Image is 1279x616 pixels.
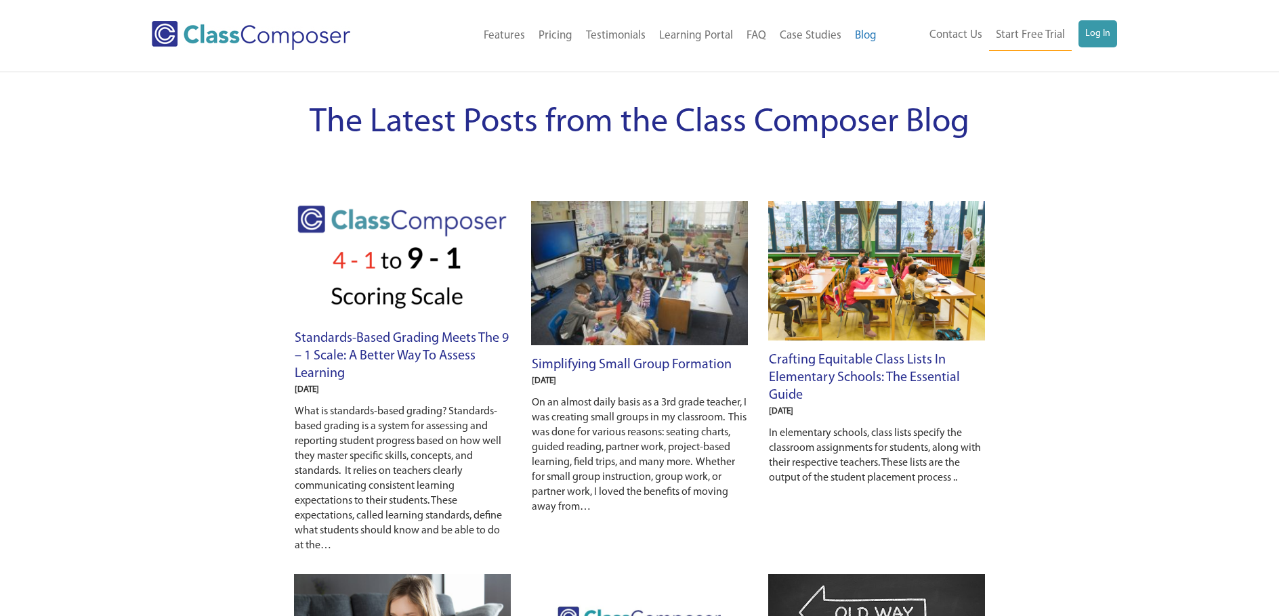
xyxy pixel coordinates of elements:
[923,20,989,50] a: Contact Us
[152,21,350,50] img: Class Composer
[294,201,511,319] img: image2
[1078,20,1117,47] a: Log In
[532,376,556,385] span: [DATE]
[532,21,579,51] a: Pricing
[848,21,883,51] a: Blog
[989,20,1072,51] a: Start Free Trial
[295,332,509,380] a: Standards-Based Grading Meets the 9 – 1 Scale: A Better Way to Assess Learning
[769,407,793,416] span: [DATE]
[531,201,748,345] img: working on a project in elementary class
[477,21,532,51] a: Features
[740,21,773,51] a: FAQ
[295,404,510,553] p: What is standards-based grading? Standards-based grading is a system for assessing and reporting ...
[773,21,848,51] a: Case Studies
[652,21,740,51] a: Learning Portal
[406,21,883,51] nav: Header Menu
[295,385,319,394] span: [DATE]
[310,106,969,140] span: The Latest Posts from the Class Composer Blog
[768,201,985,340] img: elementary scholls
[579,21,652,51] a: Testimonials
[769,426,984,485] p: In elementary schools, class lists specify the classroom assignments for students, along with the...
[769,353,960,402] a: Crafting Equitable Class Lists in Elementary Schools: The Essential Guide
[532,358,732,372] a: Simplifying Small Group Formation
[532,395,747,514] p: On an almost daily basis as a 3rd grade teacher, I was creating small groups in my classroom. Thi...
[883,20,1117,51] nav: Header Menu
